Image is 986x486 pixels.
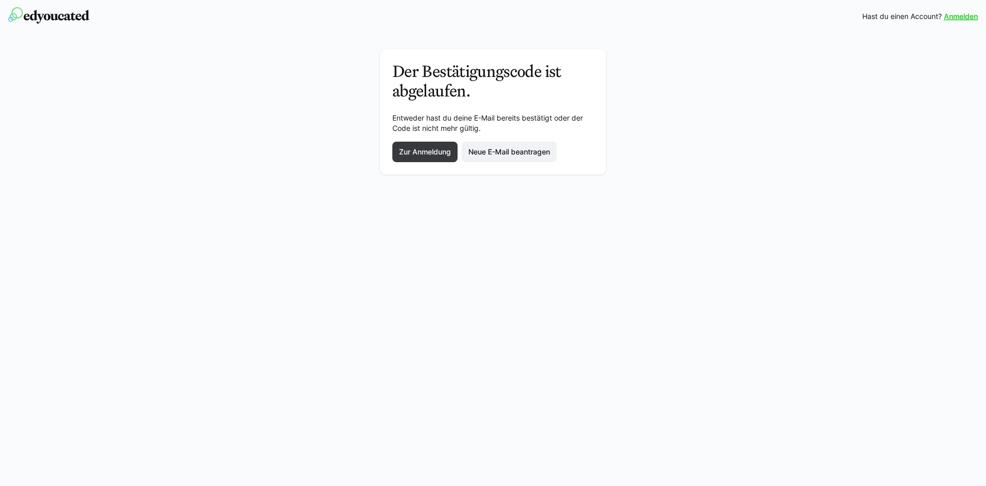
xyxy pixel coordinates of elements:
[467,147,552,157] span: Neue E-Mail beantragen
[397,147,452,157] span: Zur Anmeldung
[944,11,978,22] a: Anmelden
[392,113,583,132] span: Entweder hast du deine E-Mail bereits bestätigt oder der Code ist nicht mehr gültig.
[392,142,458,162] button: Zur Anmeldung
[862,11,942,22] span: Hast du einen Account?
[392,62,594,101] h3: Der Bestätigungscode ist abgelaufen.
[462,142,557,162] a: Neue E-Mail beantragen
[8,7,89,24] img: edyoucated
